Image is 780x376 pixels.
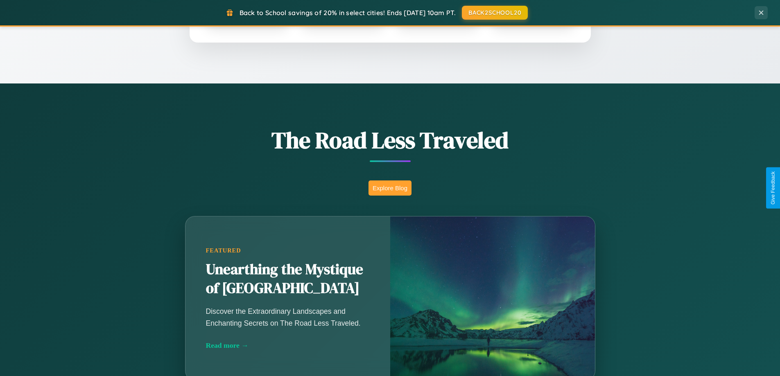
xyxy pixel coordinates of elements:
[206,306,370,329] p: Discover the Extraordinary Landscapes and Enchanting Secrets on The Road Less Traveled.
[206,341,370,350] div: Read more →
[770,171,776,205] div: Give Feedback
[206,260,370,298] h2: Unearthing the Mystique of [GEOGRAPHIC_DATA]
[462,6,528,20] button: BACK2SCHOOL20
[206,247,370,254] div: Featured
[145,124,636,156] h1: The Road Less Traveled
[369,180,411,196] button: Explore Blog
[240,9,456,17] span: Back to School savings of 20% in select cities! Ends [DATE] 10am PT.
